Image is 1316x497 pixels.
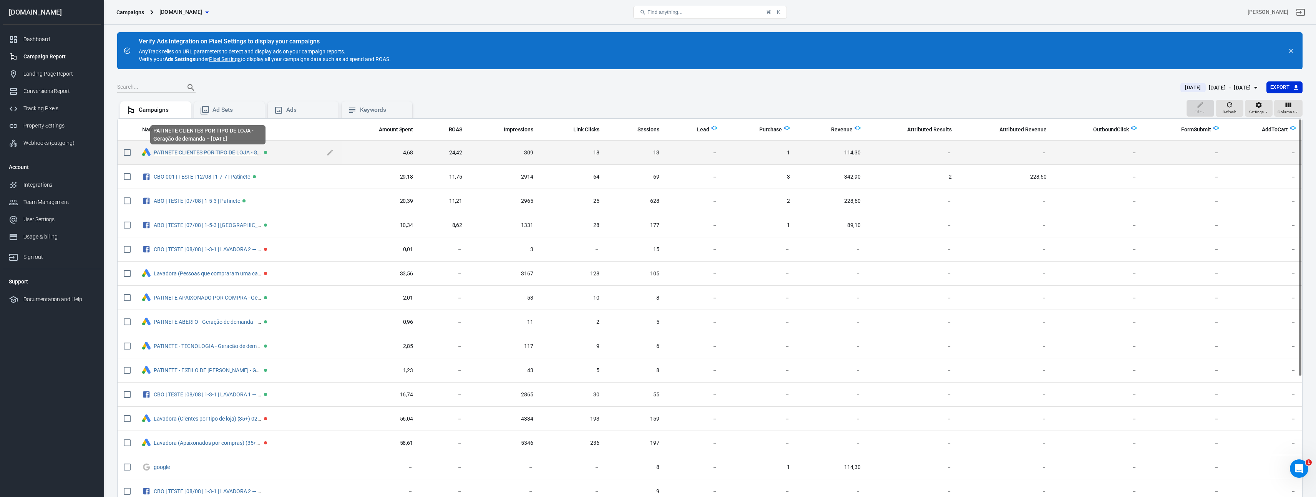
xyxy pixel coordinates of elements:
div: Webhooks (outgoing) [23,139,95,147]
span: 1331 [475,222,533,229]
span: － [730,343,790,350]
span: Revenue [831,126,853,134]
a: Lavadora (Clientes por tipo de loja) (35+) 02/08 [154,416,266,422]
a: Sign out [1291,3,1310,22]
span: － [730,367,790,374]
span: 5 [612,318,659,326]
span: Sessions [627,126,659,134]
span: 1,23 [348,367,413,374]
a: Campaign Report [3,48,101,65]
span: 105 [612,270,659,278]
span: 11,75 [425,173,462,181]
span: － [1149,367,1219,374]
span: FormSubmit [1171,126,1211,134]
span: － [802,343,861,350]
span: Paused [264,272,267,275]
span: － [672,367,717,374]
span: 2914 [475,173,533,181]
span: 43 [475,367,533,374]
span: 55 [612,391,659,399]
span: － [1231,149,1296,157]
a: CBO 001 | TESTE | 12/08 | 1-7-7 | Patinete [154,174,250,180]
span: － [964,149,1047,157]
span: 2,01 [348,294,413,302]
span: 628 [612,197,659,205]
span: － [1149,246,1219,253]
span: － [1149,294,1219,302]
span: － [672,246,717,253]
span: － [425,318,462,326]
span: － [964,246,1047,253]
span: － [802,270,861,278]
span: － [1149,270,1219,278]
span: － [672,294,717,302]
iframe: Intercom live chat [1290,459,1308,478]
span: － [802,294,861,302]
span: － [873,391,951,399]
img: Logo [784,125,790,131]
div: Conversions Report [23,87,95,95]
div: Team Management [23,198,95,206]
span: － [425,246,462,253]
span: － [425,367,462,374]
span: 3 [730,173,790,181]
a: PATINETE CLIENTES POR TIPO DE LOJA - Geração de demanda – [DATE] [154,149,325,156]
span: － [1231,343,1296,350]
span: The total revenue attributed according to your ad network (Facebook, Google, etc.) [999,125,1047,134]
img: Logo [711,125,717,131]
span: 28 [546,222,599,229]
span: The total revenue attributed according to your ad network (Facebook, Google, etc.) [989,125,1047,134]
span: 20,39 [348,197,413,205]
span: The number of times your ads were on screen. [504,125,534,134]
span: casatech-es.com [159,7,202,17]
div: Sign out [23,253,95,261]
span: Active [264,369,267,372]
span: 15 [612,246,659,253]
span: － [1149,173,1219,181]
span: － [1059,173,1137,181]
div: Campaigns [139,106,185,114]
svg: Facebook Ads [142,172,151,181]
a: Lavadora (Apaixonados por compras) (35+) 02/08 #3 [154,440,282,446]
span: 10,34 [348,222,413,229]
img: Logo [1290,125,1296,131]
span: － [1059,318,1137,326]
span: 193 [546,415,599,423]
span: The total conversions attributed according to your ad network (Facebook, Google, etc.) [897,125,951,134]
span: Active [264,151,267,154]
div: Google Ads [142,269,151,278]
span: － [873,197,951,205]
div: Dashboard [23,35,95,43]
a: Usage & billing [3,228,101,245]
div: Ad Sets [212,106,259,114]
span: 18 [546,149,599,157]
span: [DATE] [1182,84,1204,91]
span: － [672,391,717,399]
span: 2 [873,173,951,181]
span: 228,60 [802,197,861,205]
span: 177 [612,222,659,229]
div: Google Ads [142,293,151,302]
span: － [672,270,717,278]
img: Logo [855,125,861,131]
span: Active [264,224,267,227]
span: － [873,149,951,157]
span: － [425,343,462,350]
span: Link Clicks [573,126,599,134]
span: Find anything... [647,9,682,15]
svg: Facebook Ads [142,220,151,230]
span: － [1059,343,1137,350]
span: － [964,270,1047,278]
span: ABO | TESTE | 07/08 | 1-5-3 | Lavadora [154,222,262,228]
span: － [873,270,951,278]
a: Integrations [3,176,101,194]
a: CBO | TESTE | 08/08 | 1-3-1 | LAVADORA 2 — COMPRAS/COMPRADORES ENVOLVIDOS [154,246,357,252]
span: － [1149,318,1219,326]
div: Google Ads [142,366,151,375]
a: Property Settings [3,117,101,134]
span: 56,04 [348,415,413,423]
span: － [730,246,790,253]
span: － [873,246,951,253]
span: － [1149,149,1219,157]
span: Active [264,393,267,396]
